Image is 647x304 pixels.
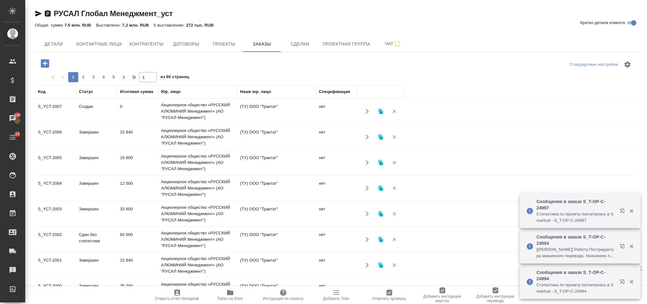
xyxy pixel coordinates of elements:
[160,73,189,82] span: из 80 страниц
[374,156,387,169] button: Клонировать
[536,211,615,224] p: Cтатистика по проекту посчиталась в Smartcat - S_T-OP-C-24997
[388,284,401,297] button: Удалить
[237,254,316,276] td: (ТУ) ООО "Трактат"
[237,126,316,148] td: (ТУ) ООО "Трактат"
[363,286,416,304] button: Отметить проверку
[109,72,119,82] button: 5
[469,286,522,304] button: Добавить инструкции перевода
[237,228,316,251] td: (ТУ) ООО "Трактат"
[388,259,401,272] button: Удалить
[117,203,158,225] td: 33 600
[372,296,406,301] span: Отметить проверку
[158,201,237,226] td: Акционерное общество «РУССКИЙ АЛЮМИНИЙ Менеджмент» (АО "РУСАЛ Менеджмент")
[129,40,164,48] span: Контрагенты
[117,177,158,199] td: 12 000
[319,89,350,95] div: Спецификация
[361,284,374,297] button: Открыть
[378,40,408,48] span: Чат
[2,129,24,145] a: 15
[76,152,117,174] td: Завершен
[76,203,117,225] td: Завершен
[158,124,237,150] td: Акционерное общество «РУССКИЙ АЛЮМИНИЙ Менеджмент» (АО "РУСАЛ Менеджмент")
[536,282,615,295] p: Cтатистика по проекту посчиталась в Smartcat - S_T-OP-C-24994
[151,286,204,304] button: Открыть отчет Newspeak
[316,100,357,122] td: нет
[473,294,518,303] span: Добавить инструкции перевода
[361,233,374,246] button: Открыть
[153,23,186,28] p: К выставлению:
[361,208,374,220] button: Открыть
[99,72,109,82] button: 4
[38,89,45,95] div: Код
[117,126,158,148] td: 15 840
[374,105,387,118] button: Клонировать
[322,40,370,48] span: Проектная группа
[35,228,76,251] td: S_YCT-2002
[388,208,401,220] button: Удалить
[158,150,237,175] td: Акционерное общество «РУССКИЙ АЛЮМИНИЙ Менеджмент» (АО "РУСАЛ Менеджмент")
[35,152,76,174] td: S_YCT-2005
[117,254,158,276] td: 15 840
[2,110,24,126] a: 100
[316,177,357,199] td: нет
[580,20,625,26] span: Кратко детали клиента
[237,100,316,122] td: (ТУ) ООО "Трактат"
[361,182,374,195] button: Открыть
[536,198,615,211] p: Сообщения в заказе S_T-OP-C-24997
[625,279,638,285] button: Закрыть
[10,112,25,118] span: 100
[361,105,374,118] button: Открыть
[117,152,158,174] td: 16 800
[263,296,303,301] span: Инструкции по клиенту
[257,286,310,304] button: Инструкции по клиенту
[76,254,117,276] td: Завершен
[237,203,316,225] td: (ТУ) ООО "Трактат"
[88,74,99,80] span: 3
[64,23,96,28] p: 7.5 млн. RUB
[393,40,401,48] svg: Подписаться
[117,100,158,122] td: 0
[388,182,401,195] button: Удалить
[625,244,638,249] button: Закрыть
[158,252,237,278] td: Акционерное общество «РУССКИЙ АЛЮМИНИЙ Менеджмент» (АО "РУСАЛ Менеджмент")
[285,40,315,48] span: Сделки
[237,280,316,302] td: (ТУ) ООО "Трактат"
[536,269,615,282] p: Сообщения в заказе S_T-OP-C-24994
[420,294,465,303] span: Добавить инструкции верстки
[76,126,117,148] td: Завершен
[316,126,357,148] td: нет
[361,259,374,272] button: Открыть
[240,89,271,95] div: Наше юр. лицо
[35,100,76,122] td: S_YCT-2007
[117,228,158,251] td: 60 000
[247,40,277,48] span: Заказы
[11,131,23,137] span: 15
[209,40,239,48] span: Проекты
[158,227,237,252] td: Акционерное общество «РУССКИЙ АЛЮМИНИЙ Менеджмент» (АО "РУСАЛ Менеджмент")
[76,280,117,302] td: Завершен
[35,10,42,17] button: Скопировать ссылку для ЯМессенджера
[161,89,181,95] div: Юр. лицо
[155,296,199,301] span: Открыть отчет Newspeak
[316,254,357,276] td: нет
[388,156,401,169] button: Удалить
[616,205,631,220] button: Открыть в новой вкладке
[79,89,93,95] div: Статус
[35,177,76,199] td: S_YCT-2004
[374,233,387,246] button: Клонировать
[171,40,201,48] span: Договоры
[35,280,76,302] td: S_YCT-2000
[44,10,51,17] button: Скопировать ссылку
[323,296,349,301] span: Добавить Todo
[76,228,117,251] td: Сдан без статистики
[237,177,316,199] td: (ТУ) ООО "Трактат"
[88,72,99,82] button: 3
[109,74,119,80] span: 5
[316,280,357,302] td: нет
[120,89,153,95] div: Итоговая сумма
[388,233,401,246] button: Удалить
[186,23,218,28] p: 272 тыс. RUB
[117,280,158,302] td: 25 200
[237,152,316,174] td: (ТУ) ООО "Трактат"
[96,23,122,28] p: Выставлено:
